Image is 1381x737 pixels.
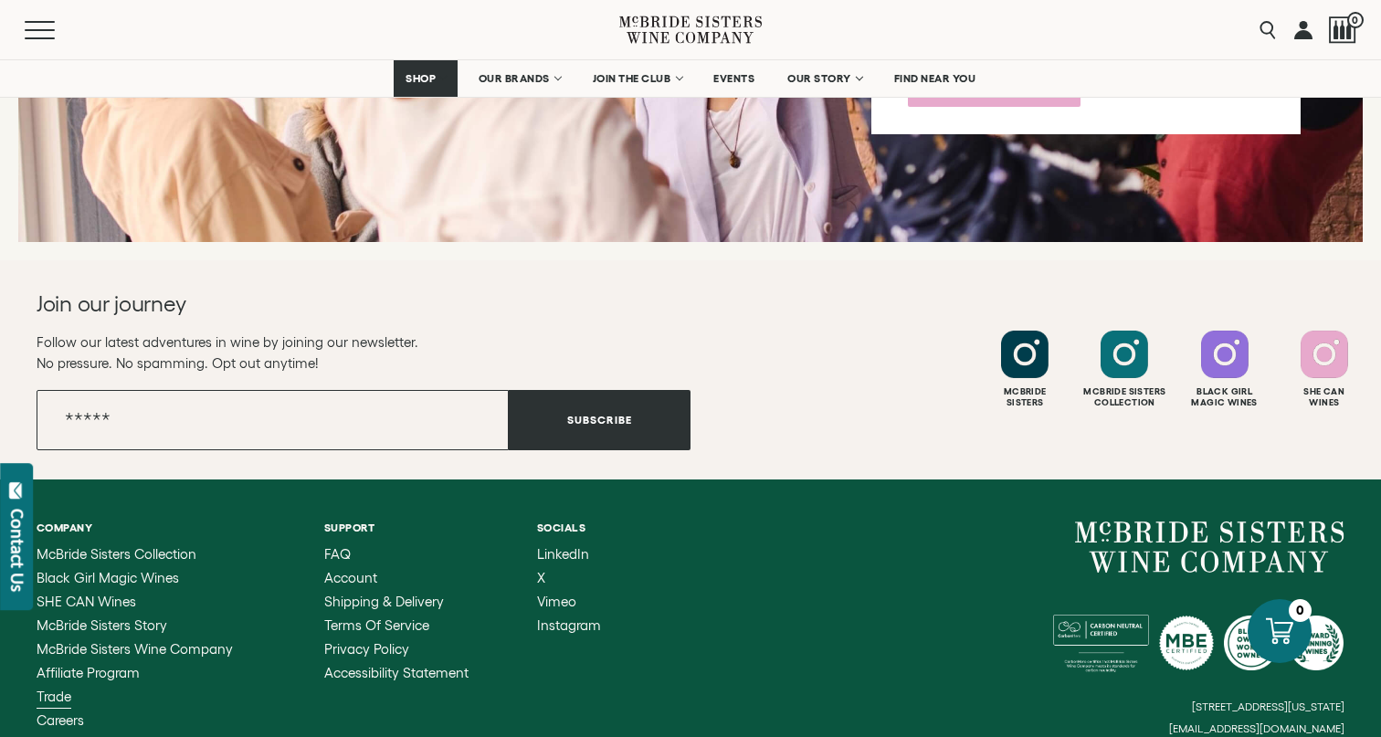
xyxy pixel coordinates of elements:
[37,546,196,562] span: McBride Sisters Collection
[581,60,693,97] a: JOIN THE CLUB
[537,570,545,585] span: X
[25,21,90,39] button: Mobile Menu Trigger
[37,594,136,609] span: SHE CAN Wines
[37,332,690,374] p: Follow our latest adventures in wine by joining our newsletter. No pressure. No spamming. Opt out...
[324,666,469,680] a: Accessibility Statement
[406,72,437,85] span: SHOP
[37,390,509,450] input: Email
[1077,331,1172,408] a: Follow McBride Sisters Collection on Instagram Mcbride SistersCollection
[324,595,469,609] a: Shipping & Delivery
[394,60,458,97] a: SHOP
[324,594,444,609] span: Shipping & Delivery
[8,509,26,592] div: Contact Us
[37,290,625,319] h2: Join our journey
[537,595,601,609] a: Vimeo
[1177,331,1272,408] a: Follow Black Girl Magic Wines on Instagram Black GirlMagic Wines
[1277,386,1372,408] div: She Can Wines
[1192,700,1344,712] small: [STREET_ADDRESS][US_STATE]
[713,72,754,85] span: EVENTS
[324,665,469,680] span: Accessibility Statement
[1289,599,1312,622] div: 0
[977,331,1072,408] a: Follow McBride Sisters on Instagram McbrideSisters
[37,712,84,728] span: Careers
[1277,331,1372,408] a: Follow SHE CAN Wines on Instagram She CanWines
[1075,521,1344,573] a: McBride Sisters Wine Company
[882,60,988,97] a: FIND NEAR YOU
[479,72,550,85] span: OUR BRANDS
[324,570,377,585] span: Account
[37,690,256,704] a: Trade
[1347,12,1364,28] span: 0
[775,60,873,97] a: OUR STORY
[37,642,256,657] a: McBride Sisters Wine Company
[37,665,140,680] span: Affiliate Program
[977,386,1072,408] div: Mcbride Sisters
[324,641,409,657] span: Privacy Policy
[701,60,766,97] a: EVENTS
[37,618,256,633] a: McBride Sisters Story
[324,618,469,633] a: Terms of Service
[37,713,256,728] a: Careers
[37,571,256,585] a: Black Girl Magic Wines
[37,689,71,704] span: Trade
[324,617,429,633] span: Terms of Service
[467,60,572,97] a: OUR BRANDS
[324,642,469,657] a: Privacy Policy
[537,594,576,609] span: Vimeo
[37,641,233,657] span: McBride Sisters Wine Company
[37,570,179,585] span: Black Girl Magic Wines
[1177,386,1272,408] div: Black Girl Magic Wines
[537,547,601,562] a: LinkedIn
[537,546,589,562] span: LinkedIn
[324,571,469,585] a: Account
[1169,722,1344,735] small: [EMAIL_ADDRESS][DOMAIN_NAME]
[894,72,976,85] span: FIND NEAR YOU
[324,546,351,562] span: FAQ
[537,571,601,585] a: X
[324,547,469,562] a: FAQ
[37,547,256,562] a: McBride Sisters Collection
[37,595,256,609] a: SHE CAN Wines
[537,617,601,633] span: Instagram
[1077,386,1172,408] div: Mcbride Sisters Collection
[37,617,167,633] span: McBride Sisters Story
[787,72,851,85] span: OUR STORY
[537,618,601,633] a: Instagram
[593,72,671,85] span: JOIN THE CLUB
[37,666,256,680] a: Affiliate Program
[509,390,690,450] button: Subscribe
